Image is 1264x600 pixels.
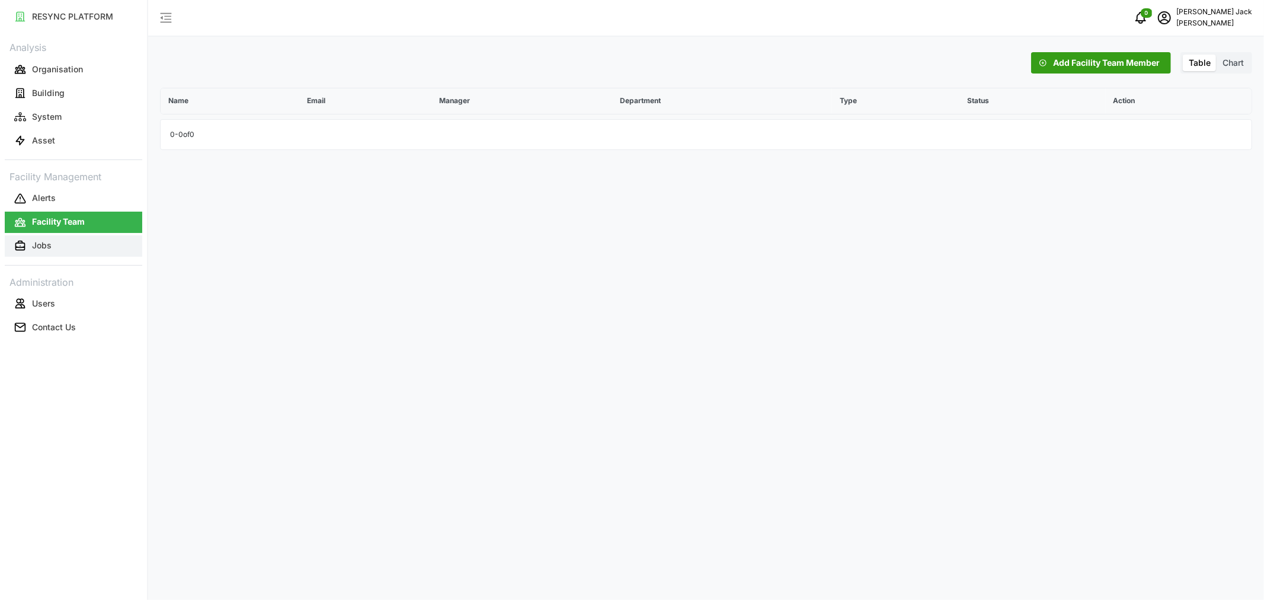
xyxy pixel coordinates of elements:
[5,188,142,209] button: Alerts
[5,5,142,28] a: RESYNC PLATFORM
[32,135,55,146] p: Asset
[613,89,831,113] p: Department
[1153,6,1176,30] button: schedule
[32,87,65,99] p: Building
[32,216,85,228] p: Facility Team
[32,63,83,75] p: Organisation
[5,59,142,80] button: Organisation
[1053,53,1160,73] span: Add Facility Team Member
[5,81,142,105] a: Building
[5,38,142,55] p: Analysis
[5,273,142,290] p: Administration
[5,130,142,151] button: Asset
[5,82,142,104] button: Building
[300,89,431,113] p: Email
[5,212,142,233] button: Facility Team
[960,89,1105,113] p: Status
[5,105,142,129] a: System
[432,89,612,113] p: Manager
[32,111,62,123] p: System
[161,89,299,113] p: Name
[5,235,142,257] button: Jobs
[5,234,142,258] a: Jobs
[5,187,142,210] a: Alerts
[5,317,142,338] button: Contact Us
[1106,89,1251,113] p: Action
[32,298,55,309] p: Users
[5,293,142,314] button: Users
[1129,6,1153,30] button: notifications
[170,129,194,141] p: 0 - 0 of 0
[5,58,142,81] a: Organisation
[32,321,76,333] p: Contact Us
[1189,58,1211,68] span: Table
[32,240,52,251] p: Jobs
[833,89,959,113] p: Type
[5,6,142,27] button: RESYNC PLATFORM
[5,129,142,152] a: Asset
[5,292,142,315] a: Users
[5,315,142,339] a: Contact Us
[1223,58,1244,68] span: Chart
[1176,7,1252,18] p: [PERSON_NAME] Jack
[1031,52,1171,74] button: Add Facility Team Member
[1145,9,1148,17] span: 0
[32,192,56,204] p: Alerts
[32,11,113,23] p: RESYNC PLATFORM
[1176,18,1252,29] p: [PERSON_NAME]
[5,210,142,234] a: Facility Team
[5,167,142,184] p: Facility Management
[5,106,142,127] button: System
